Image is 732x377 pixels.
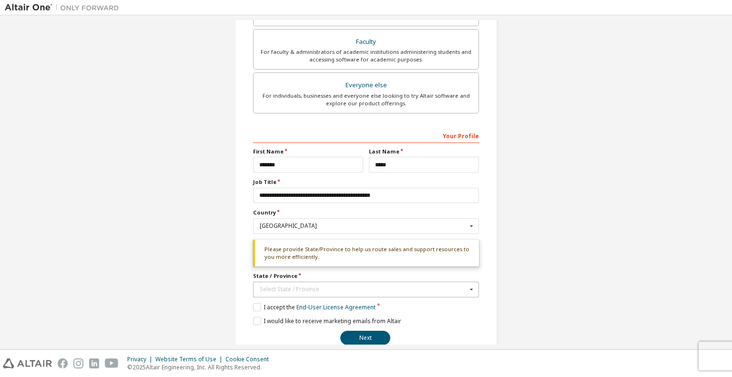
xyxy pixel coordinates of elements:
button: Next [340,331,390,345]
div: Everyone else [259,79,473,92]
div: [GEOGRAPHIC_DATA] [260,223,467,229]
div: Please provide State/Province to help us route sales and support resources to you more efficiently. [253,240,479,267]
label: State / Province [253,272,479,280]
div: Website Terms of Use [155,356,225,363]
img: Altair One [5,3,124,12]
div: Faculty [259,35,473,49]
label: Last Name [369,148,479,155]
img: linkedin.svg [89,358,99,368]
a: End-User License Agreement [296,303,376,311]
div: For faculty & administrators of academic institutions administering students and accessing softwa... [259,48,473,63]
div: Select State / Province [260,286,467,292]
div: Your Profile [253,128,479,143]
div: Privacy [127,356,155,363]
label: Job Title [253,178,479,186]
label: Country [253,209,479,216]
label: I accept the [253,303,376,311]
img: facebook.svg [58,358,68,368]
img: instagram.svg [73,358,83,368]
div: Cookie Consent [225,356,274,363]
label: I would like to receive marketing emails from Altair [253,317,401,325]
img: youtube.svg [105,358,119,368]
img: altair_logo.svg [3,358,52,368]
label: First Name [253,148,363,155]
p: © 2025 Altair Engineering, Inc. All Rights Reserved. [127,363,274,371]
div: For individuals, businesses and everyone else looking to try Altair software and explore our prod... [259,92,473,107]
